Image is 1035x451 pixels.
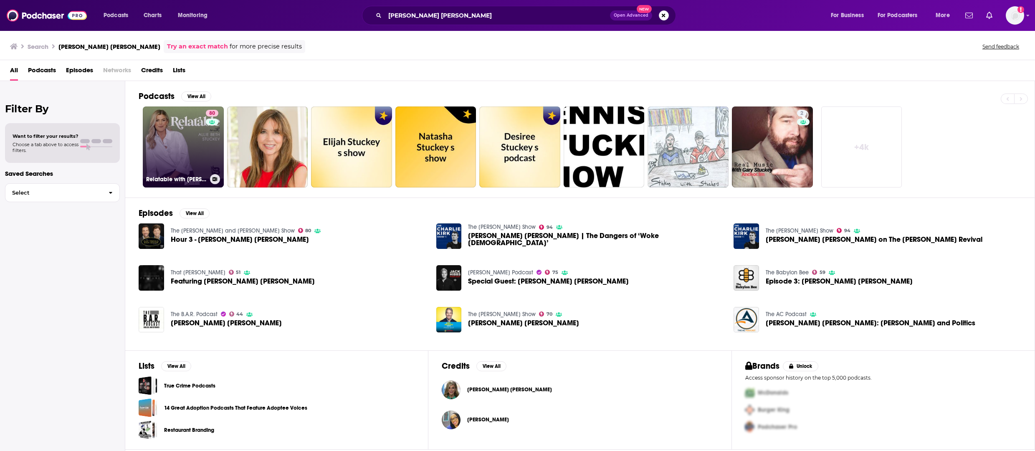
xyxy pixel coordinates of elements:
span: 94 [844,229,850,233]
a: 80Relatable with [PERSON_NAME] [PERSON_NAME] [143,106,224,187]
a: 70 [539,312,552,317]
a: Special Guest: Allie Beth Stuckey [468,278,629,285]
a: True Crime Podcasts [164,381,215,390]
a: Show notifications dropdown [962,8,976,23]
img: First Pro Logo [742,384,758,401]
p: Access sponsor history on the top 5,000 podcasts. [745,375,1021,381]
a: EpisodesView All [139,208,210,218]
span: Featuring [PERSON_NAME] [PERSON_NAME] [171,278,315,285]
span: Lists [173,63,185,81]
button: Open AdvancedNew [610,10,652,20]
a: 94 [837,228,850,233]
span: 80 [305,229,311,233]
span: New [637,5,652,13]
button: Allie Beth StuckeyAllie Beth Stuckey [442,376,718,403]
a: True Crime Podcasts [139,376,157,395]
h2: Credits [442,361,470,371]
button: Monique DusonMonique Duson [442,406,718,433]
a: Featuring Allie Beth Stuckey [171,278,315,285]
a: Episode 3: Allie Beth Stuckey [766,278,913,285]
a: 80 [298,228,311,233]
img: Allie Beth Stuckey on The Charlie Kirk Revival [734,223,759,249]
a: Restaurant Branding [164,426,214,435]
span: 70 [547,312,552,316]
img: Allie Beth Stuckey: Jesus and Politics [734,307,759,332]
a: Podcasts [28,63,56,81]
h2: Filter By [5,103,120,115]
span: Podchaser Pro [758,423,797,431]
a: 14 Great Adoption Podcasts That Feature Adoptee Voices [164,403,307,413]
span: More [936,10,950,21]
button: open menu [172,9,218,22]
span: Monitoring [178,10,208,21]
span: Charts [144,10,162,21]
a: Charts [138,9,167,22]
a: 94 [539,225,553,230]
a: PodcastsView All [139,91,211,101]
a: The Clay Travis and Buck Sexton Show [171,227,295,234]
a: Allie Beth Stuckey [467,386,552,393]
input: Search podcasts, credits, & more... [385,9,610,22]
a: All [10,63,18,81]
span: [PERSON_NAME] [PERSON_NAME] | The Dangers of ‘Woke [DEMOGRAPHIC_DATA]’ [468,232,724,246]
button: open menu [98,9,139,22]
img: Third Pro Logo [742,418,758,436]
a: +4k [821,106,902,187]
img: Monique Duson [442,410,461,429]
a: Allie Beth Stuckey [468,319,579,327]
a: Allie Beth Stuckey [171,319,282,327]
p: Saved Searches [5,170,120,177]
h2: Episodes [139,208,173,218]
a: Allie Beth Stuckey | The Dangers of ‘Woke Christianity’ [468,232,724,246]
a: 14 Great Adoption Podcasts That Feature Adoptee Voices [139,398,157,417]
h3: [PERSON_NAME] [PERSON_NAME] [58,43,160,51]
a: 44 [229,312,243,317]
button: open menu [930,9,960,22]
a: Allie Beth Stuckey on The Charlie Kirk Revival [766,236,982,243]
span: Select [5,190,102,195]
a: Featuring Allie Beth Stuckey [139,265,164,291]
span: 59 [820,271,825,274]
span: Special Guest: [PERSON_NAME] [PERSON_NAME] [468,278,629,285]
div: Search podcasts, credits, & more... [370,6,684,25]
span: [PERSON_NAME] [PERSON_NAME] on The [PERSON_NAME] Revival [766,236,982,243]
a: Allie Beth Stuckey [139,307,164,332]
a: Allie Beth Stuckey [436,307,462,332]
button: View All [180,208,210,218]
h3: Search [28,43,48,51]
span: Restaurant Branding [139,421,157,439]
img: Hour 3 - Allie Beth Stuckey [139,223,164,249]
span: Episodes [66,63,93,81]
img: Episode 3: Allie Beth Stuckey [734,265,759,291]
span: 94 [547,225,553,229]
button: Show profile menu [1006,6,1024,25]
h3: Relatable with [PERSON_NAME] [PERSON_NAME] [146,176,207,183]
img: Allie Beth Stuckey | The Dangers of ‘Woke Christianity’ [436,223,462,249]
span: Podcasts [104,10,128,21]
a: Credits [141,63,163,81]
a: The Charlie Kirk Show [766,227,833,234]
span: 2 [800,109,803,118]
span: For Podcasters [878,10,918,21]
img: Podchaser - Follow, Share and Rate Podcasts [7,8,87,23]
img: Allie Beth Stuckey [442,380,461,399]
a: 51 [229,270,241,275]
button: View All [476,361,506,371]
a: The Eric Metaxas Show [468,311,536,318]
span: [PERSON_NAME] [PERSON_NAME] [171,319,282,327]
a: Monique Duson [467,416,509,423]
a: Try an exact match [167,42,228,51]
button: Unlock [783,361,818,371]
span: 51 [236,271,240,274]
a: The AC Podcast [766,311,807,318]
